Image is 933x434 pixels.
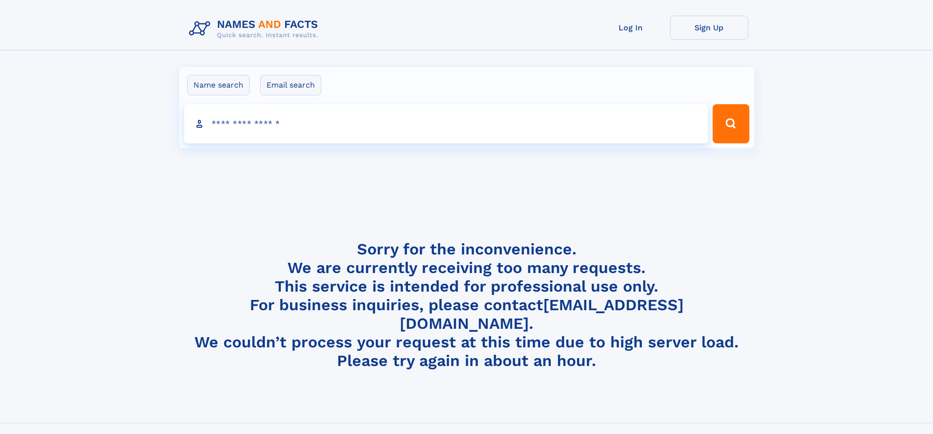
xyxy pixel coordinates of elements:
[713,104,749,143] button: Search Button
[260,75,321,95] label: Email search
[400,296,684,333] a: [EMAIL_ADDRESS][DOMAIN_NAME]
[184,104,709,143] input: search input
[185,240,748,370] h4: Sorry for the inconvenience. We are currently receiving too many requests. This service is intend...
[670,16,748,40] a: Sign Up
[592,16,670,40] a: Log In
[187,75,250,95] label: Name search
[185,16,326,42] img: Logo Names and Facts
